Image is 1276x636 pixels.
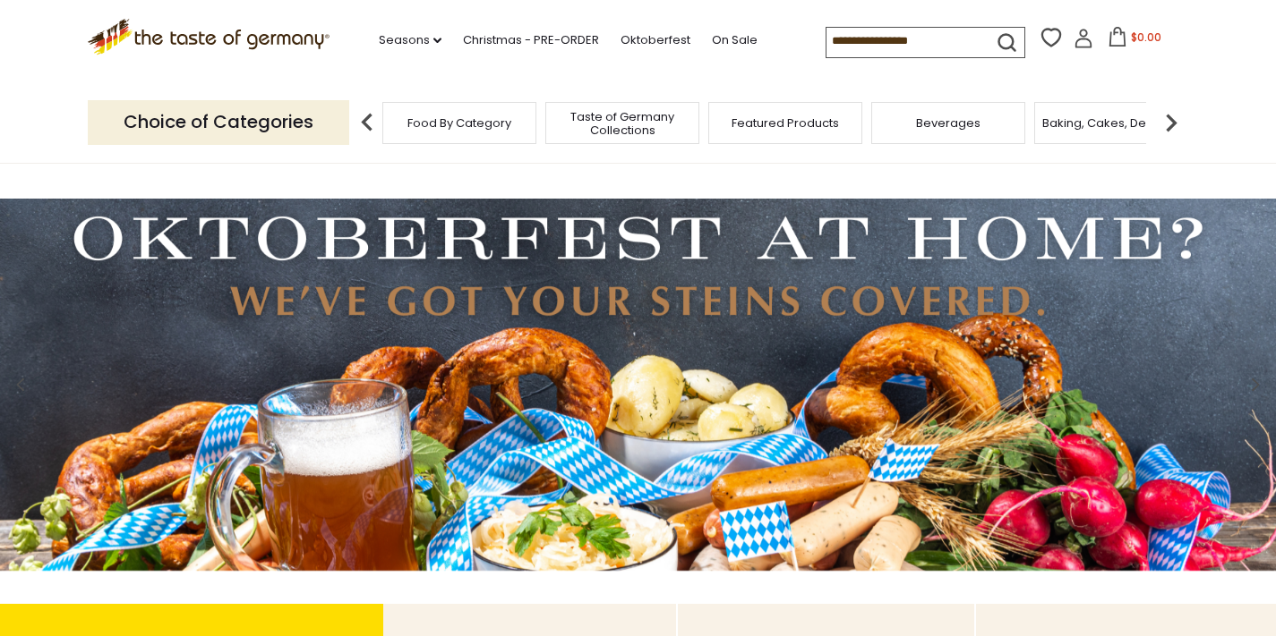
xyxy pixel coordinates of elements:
a: Food By Category [407,116,511,130]
img: previous arrow [349,105,385,140]
a: Christmas - PRE-ORDER [463,30,599,50]
a: On Sale [712,30,758,50]
a: Beverages [916,116,981,130]
a: Oktoberfest [621,30,690,50]
a: Baking, Cakes, Desserts [1042,116,1181,130]
img: next arrow [1153,105,1189,140]
button: $0.00 [1097,27,1173,54]
span: $0.00 [1131,30,1161,45]
a: Taste of Germany Collections [551,110,694,137]
p: Choice of Categories [88,100,349,144]
a: Seasons [379,30,441,50]
a: Featured Products [732,116,839,130]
